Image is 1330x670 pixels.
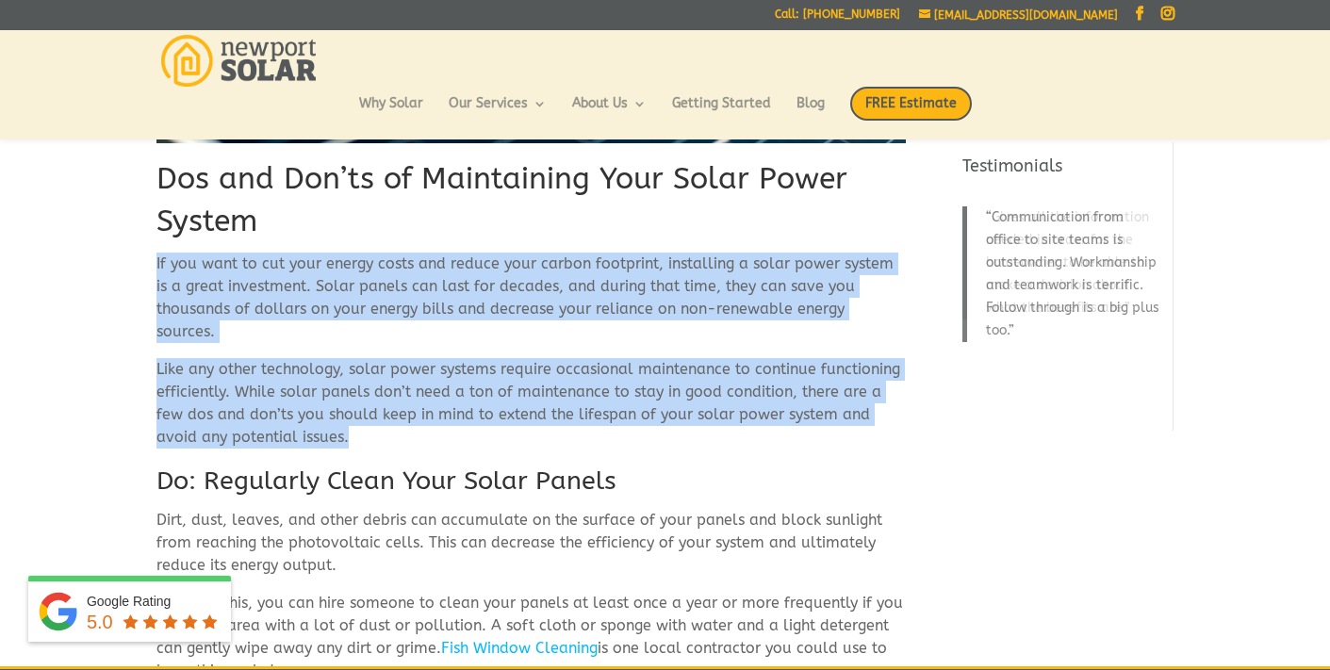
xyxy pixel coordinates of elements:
p: Like any other technology, solar power systems require occasional maintenance to continue functio... [156,358,906,464]
a: Getting Started [672,97,771,129]
a: Why Solar [359,97,423,129]
a: [EMAIL_ADDRESS][DOMAIN_NAME] [919,8,1118,22]
span: 5.0 [87,612,113,632]
a: Call: [PHONE_NUMBER] [775,8,900,28]
p: Dirt, dust, leaves, and other debris can accumulate on the surface of your panels and block sunli... [156,509,906,592]
blockquote: Gives all the information needed in order for the homeowner to be able to make a decision about w... [962,206,1161,319]
a: About Us [572,97,647,129]
div: Google Rating [87,592,222,611]
img: Newport Solar | Solar Energy Optimized. [161,35,317,87]
h2: Do: Regularly Clean Your Solar Panels [156,464,906,509]
p: If you want to cut your energy costs and reduce your carbon footprint, installing a solar power s... [156,253,906,358]
a: Fish Window Cleaning [441,639,598,657]
a: Our Services [449,97,547,129]
a: FREE Estimate [850,87,972,139]
h4: Testimonials [962,155,1161,188]
span: FREE Estimate [850,87,972,121]
h1: Dos and Don’ts of Maintaining Your Solar Power System [156,158,906,253]
a: Blog [796,97,825,129]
